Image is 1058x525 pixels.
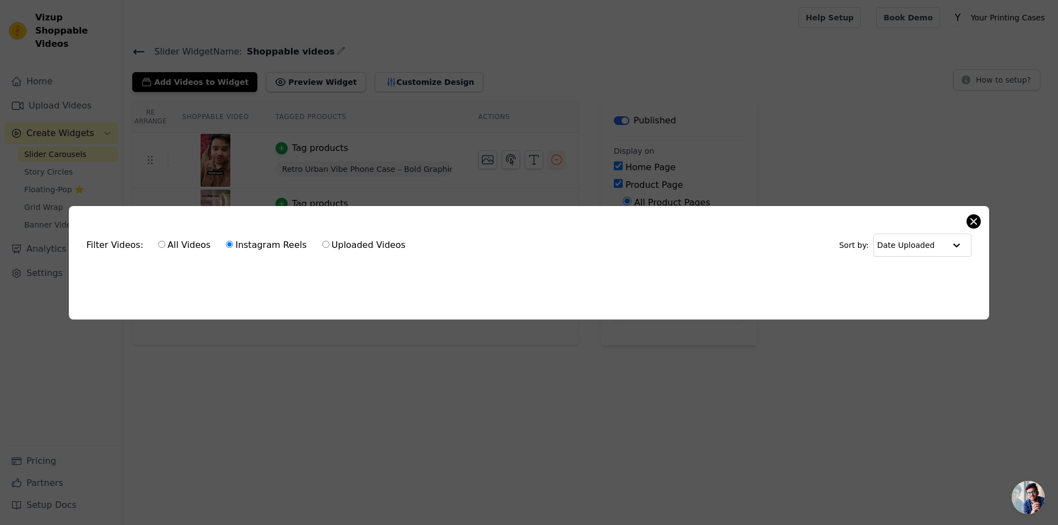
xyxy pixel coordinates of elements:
label: Instagram Reels [225,238,307,252]
button: Close modal [967,215,980,228]
label: Uploaded Videos [322,238,406,252]
div: Sort by: [839,234,972,257]
label: All Videos [158,238,211,252]
a: Open chat [1012,481,1045,514]
div: Filter Videos: [87,232,412,258]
